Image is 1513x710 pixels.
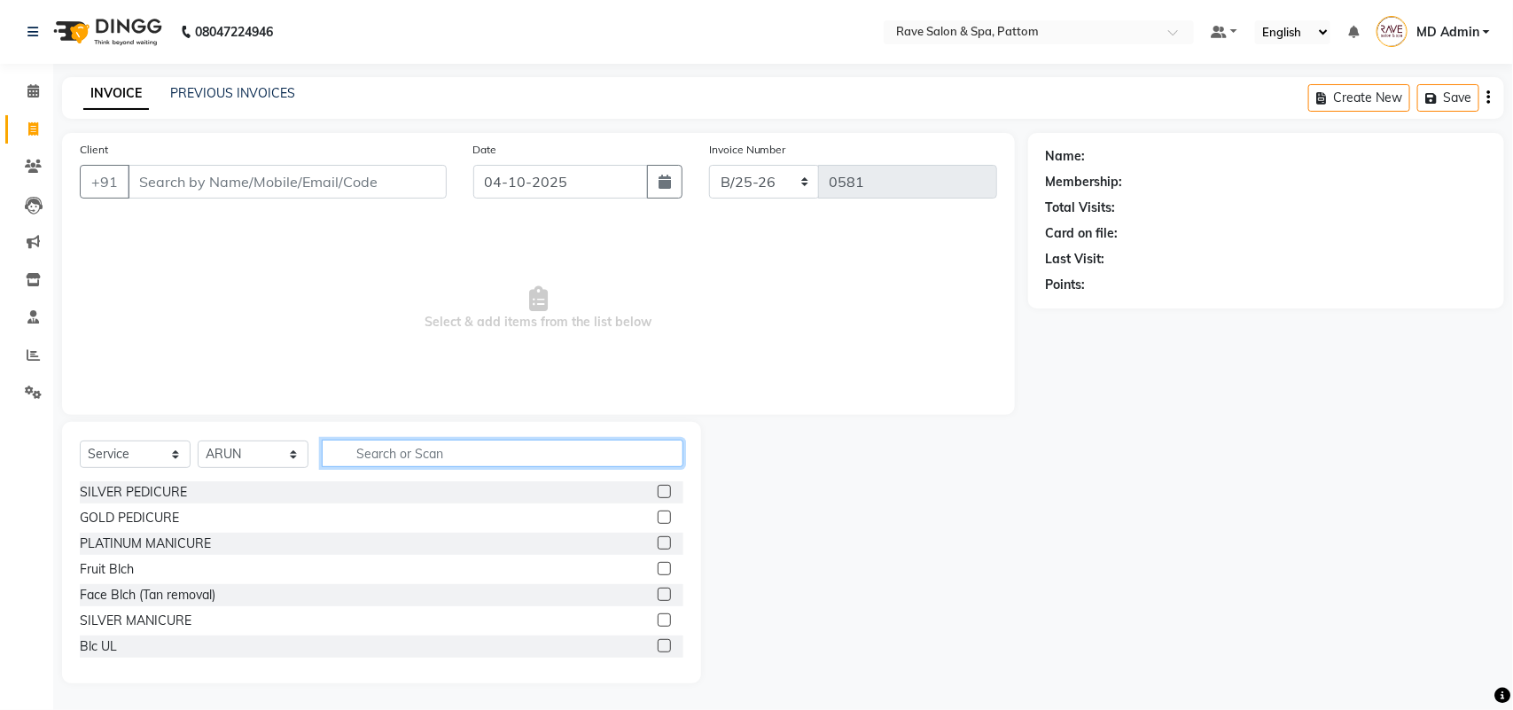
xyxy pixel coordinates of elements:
[80,586,215,605] div: Face Blch (Tan removal)
[80,165,129,199] button: +91
[1046,199,1116,217] div: Total Visits:
[128,165,447,199] input: Search by Name/Mobile/Email/Code
[322,440,683,467] input: Search or Scan
[473,142,497,158] label: Date
[83,78,149,110] a: INVOICE
[1308,84,1410,112] button: Create New
[1046,224,1119,243] div: Card on file:
[1377,16,1408,47] img: MD Admin
[80,534,211,553] div: PLATINUM MANICURE
[80,560,134,579] div: Fruit Blch
[45,7,167,57] img: logo
[1046,173,1123,191] div: Membership:
[80,637,117,656] div: Blc UL
[1046,147,1086,166] div: Name:
[1046,250,1105,269] div: Last Visit:
[1416,23,1479,42] span: MD Admin
[195,7,273,57] b: 08047224946
[80,612,191,630] div: SILVER MANICURE
[80,220,997,397] span: Select & add items from the list below
[1046,276,1086,294] div: Points:
[80,509,179,527] div: GOLD PEDICURE
[170,85,295,101] a: PREVIOUS INVOICES
[709,142,786,158] label: Invoice Number
[80,483,187,502] div: SILVER PEDICURE
[80,142,108,158] label: Client
[1417,84,1479,112] button: Save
